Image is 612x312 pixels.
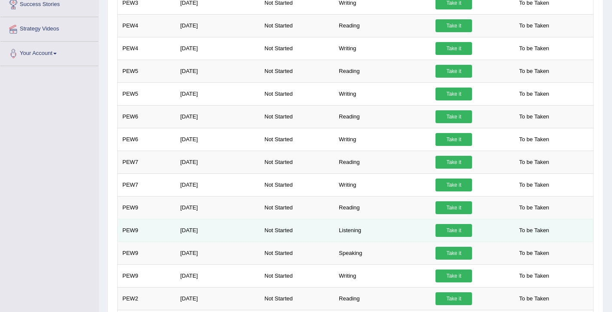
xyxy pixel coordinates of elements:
[435,292,472,305] a: Take it
[260,242,334,264] td: Not Started
[435,247,472,260] a: Take it
[260,37,334,60] td: Not Started
[260,151,334,173] td: Not Started
[260,173,334,196] td: Not Started
[515,88,554,100] span: To be Taken
[334,219,431,242] td: Listening
[176,219,260,242] td: [DATE]
[435,42,472,55] a: Take it
[334,37,431,60] td: Writing
[176,287,260,310] td: [DATE]
[260,105,334,128] td: Not Started
[515,42,554,55] span: To be Taken
[515,65,554,78] span: To be Taken
[515,270,554,282] span: To be Taken
[176,128,260,151] td: [DATE]
[334,264,431,287] td: Writing
[334,60,431,82] td: Reading
[260,264,334,287] td: Not Started
[0,17,98,39] a: Strategy Videos
[118,151,176,173] td: PEW7
[515,201,554,214] span: To be Taken
[260,128,334,151] td: Not Started
[435,201,472,214] a: Take it
[176,60,260,82] td: [DATE]
[334,105,431,128] td: Reading
[334,14,431,37] td: Reading
[515,19,554,32] span: To be Taken
[334,287,431,310] td: Reading
[515,156,554,169] span: To be Taken
[118,60,176,82] td: PEW5
[118,14,176,37] td: PEW4
[260,196,334,219] td: Not Started
[176,37,260,60] td: [DATE]
[515,133,554,146] span: To be Taken
[118,287,176,310] td: PEW2
[334,242,431,264] td: Speaking
[118,264,176,287] td: PEW9
[0,42,98,63] a: Your Account
[176,151,260,173] td: [DATE]
[260,14,334,37] td: Not Started
[118,219,176,242] td: PEW9
[334,173,431,196] td: Writing
[118,82,176,105] td: PEW5
[334,151,431,173] td: Reading
[435,179,472,191] a: Take it
[118,128,176,151] td: PEW6
[515,179,554,191] span: To be Taken
[118,196,176,219] td: PEW9
[260,82,334,105] td: Not Started
[515,224,554,237] span: To be Taken
[260,219,334,242] td: Not Started
[118,105,176,128] td: PEW6
[515,292,554,305] span: To be Taken
[176,105,260,128] td: [DATE]
[435,110,472,123] a: Take it
[435,19,472,32] a: Take it
[260,287,334,310] td: Not Started
[435,88,472,100] a: Take it
[176,264,260,287] td: [DATE]
[435,133,472,146] a: Take it
[176,173,260,196] td: [DATE]
[118,37,176,60] td: PEW4
[334,128,431,151] td: Writing
[435,224,472,237] a: Take it
[334,82,431,105] td: Writing
[435,270,472,282] a: Take it
[435,156,472,169] a: Take it
[515,110,554,123] span: To be Taken
[118,242,176,264] td: PEW9
[118,173,176,196] td: PEW7
[515,247,554,260] span: To be Taken
[260,60,334,82] td: Not Started
[176,242,260,264] td: [DATE]
[334,196,431,219] td: Reading
[176,196,260,219] td: [DATE]
[176,82,260,105] td: [DATE]
[435,65,472,78] a: Take it
[176,14,260,37] td: [DATE]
